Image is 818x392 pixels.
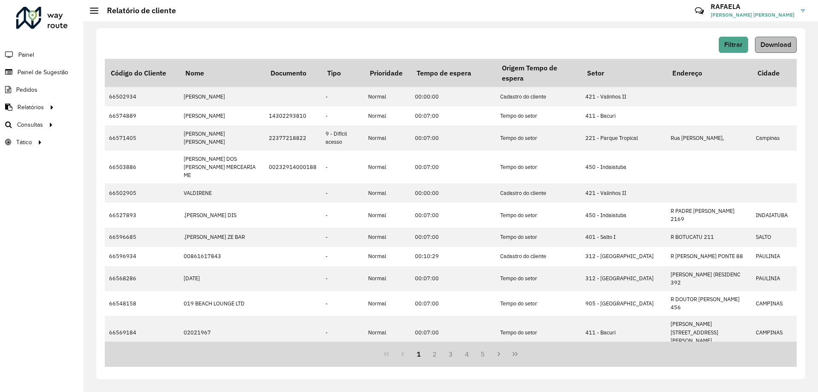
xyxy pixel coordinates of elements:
td: Tempo do setor [496,106,581,125]
td: - [321,106,364,125]
td: - [321,247,364,266]
td: 14302293810 [265,106,321,125]
td: Normal [364,203,411,227]
td: Normal [364,151,411,184]
td: 66502934 [105,87,179,106]
span: Painel de Sugestão [17,68,68,77]
td: 019 BEACH LOUNGE LTD [179,291,265,316]
td: 312 - [GEOGRAPHIC_DATA] [581,247,666,266]
th: Origem Tempo de espera [496,59,581,87]
td: Tempo do setor [496,291,581,316]
button: Next Page [491,346,507,362]
td: 00861617843 [179,247,265,266]
td: 00:07:00 [411,125,496,150]
td: 00:07:00 [411,291,496,316]
td: 00:07:00 [411,266,496,291]
td: 450 - Indaiatuba [581,203,666,227]
td: Normal [364,266,411,291]
td: [PERSON_NAME][STREET_ADDRESS][PERSON_NAME] [666,316,752,349]
span: Download [760,41,791,48]
td: .[PERSON_NAME] DIS [179,203,265,227]
th: Endereço [666,59,752,87]
td: 00:00:00 [411,87,496,106]
td: 00:07:00 [411,151,496,184]
td: 421 - Valinhos II [581,183,666,203]
span: Relatórios [17,103,44,112]
td: 905 - [GEOGRAPHIC_DATA] [581,291,666,316]
td: - [321,87,364,106]
th: Tipo [321,59,364,87]
td: - [321,183,364,203]
td: 00:07:00 [411,203,496,227]
button: 3 [443,346,459,362]
span: Painel [18,50,34,59]
button: 5 [475,346,491,362]
a: Contato Rápido [690,2,709,20]
td: Normal [364,183,411,203]
td: Tempo do setor [496,151,581,184]
td: Normal [364,247,411,266]
span: Pedidos [16,85,37,94]
h3: RAFAELA [711,3,795,11]
td: 411 - Bacuri [581,316,666,349]
td: - [321,316,364,349]
td: Tempo do setor [496,203,581,227]
td: 450 - Indaiatuba [581,151,666,184]
td: VALDIRENE [179,183,265,203]
td: Normal [364,316,411,349]
td: 00:07:00 [411,228,496,247]
td: 66502905 [105,183,179,203]
td: Normal [364,106,411,125]
td: - [321,228,364,247]
td: 00:07:00 [411,106,496,125]
td: 02021967 [179,316,265,349]
th: Nome [179,59,265,87]
span: Filtrar [724,41,743,48]
th: Tempo de espera [411,59,496,87]
td: - [321,151,364,184]
button: 1 [411,346,427,362]
td: 312 - [GEOGRAPHIC_DATA] [581,266,666,291]
td: R DOUTOR [PERSON_NAME] 456 [666,291,752,316]
td: 66596685 [105,228,179,247]
td: 66568286 [105,266,179,291]
td: 9 - Difícil acesso [321,125,364,150]
td: Tempo do setor [496,125,581,150]
td: 66596934 [105,247,179,266]
th: Documento [265,59,321,87]
button: 4 [459,346,475,362]
td: .[PERSON_NAME] ZE BAR [179,228,265,247]
td: [PERSON_NAME] [179,106,265,125]
td: Normal [364,228,411,247]
td: Tempo do setor [496,316,581,349]
td: Cadastro do cliente [496,183,581,203]
span: Consultas [17,120,43,129]
td: [PERSON_NAME] DOS [PERSON_NAME] MERCEARIA ME [179,151,265,184]
td: 66548158 [105,291,179,316]
td: Tempo do setor [496,228,581,247]
td: 00:10:29 [411,247,496,266]
td: 00:07:00 [411,316,496,349]
button: Download [755,37,797,53]
span: [PERSON_NAME] [PERSON_NAME] [711,11,795,19]
button: Filtrar [719,37,748,53]
td: R PADRE [PERSON_NAME] 2169 [666,203,752,227]
td: 66503886 [105,151,179,184]
td: 66574889 [105,106,179,125]
td: Tempo do setor [496,266,581,291]
td: R BOTUCATU 211 [666,228,752,247]
td: Rua [PERSON_NAME], [666,125,752,150]
td: Normal [364,87,411,106]
td: [PERSON_NAME] [179,87,265,106]
button: 2 [426,346,443,362]
td: 66569184 [105,316,179,349]
td: 411 - Bacuri [581,106,666,125]
td: 66571405 [105,125,179,150]
td: Cadastro do cliente [496,87,581,106]
button: Last Page [507,346,523,362]
th: Setor [581,59,666,87]
span: Tático [16,138,32,147]
td: [DATE] [179,266,265,291]
td: 66527893 [105,203,179,227]
td: - [321,291,364,316]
